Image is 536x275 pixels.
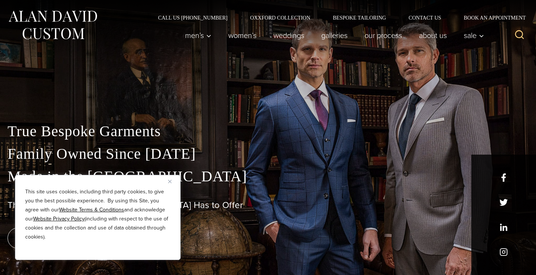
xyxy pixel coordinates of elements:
[147,15,528,20] nav: Secondary Navigation
[33,215,85,223] a: Website Privacy Policy
[265,28,313,43] a: weddings
[147,15,239,20] a: Call Us [PHONE_NUMBER]
[8,8,98,42] img: Alan David Custom
[322,15,397,20] a: Bespoke Tailoring
[356,28,411,43] a: Our Process
[25,187,170,242] p: This site uses cookies, including third party cookies, to give you the best possible experience. ...
[397,15,452,20] a: Contact Us
[411,28,456,43] a: About Us
[510,26,528,44] button: View Search Form
[220,28,265,43] a: Women’s
[8,200,528,211] h1: The Best Custom Suits [GEOGRAPHIC_DATA] Has to Offer
[239,15,322,20] a: Oxxford Collection
[59,206,124,214] a: Website Terms & Conditions
[452,15,528,20] a: Book an Appointment
[313,28,356,43] a: Galleries
[168,177,177,186] button: Close
[177,28,488,43] nav: Primary Navigation
[185,32,211,39] span: Men’s
[168,180,172,183] img: Close
[464,32,484,39] span: Sale
[8,228,113,249] a: book an appointment
[8,120,528,188] p: True Bespoke Garments Family Owned Since [DATE] Made in the [GEOGRAPHIC_DATA]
